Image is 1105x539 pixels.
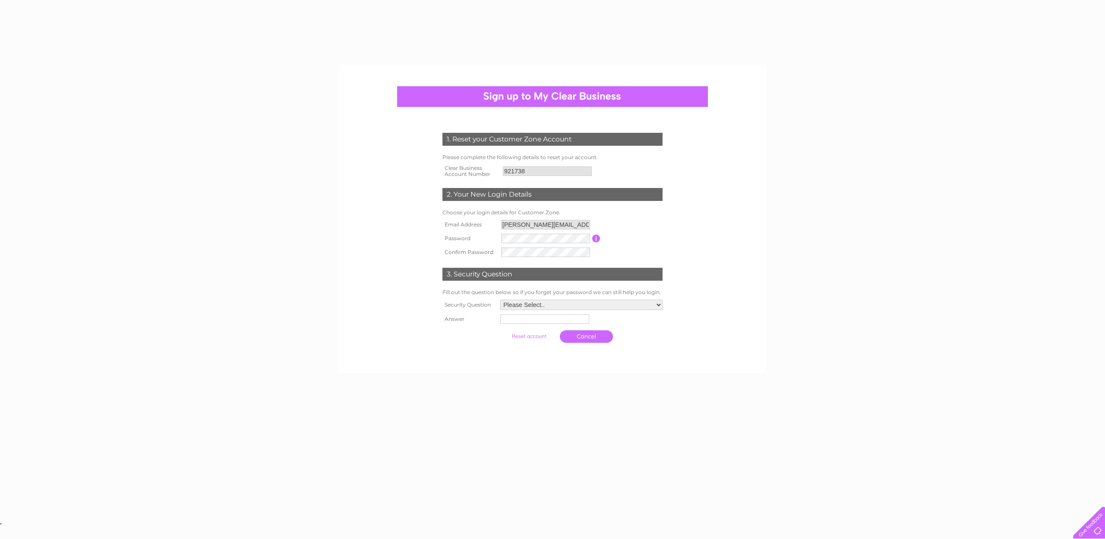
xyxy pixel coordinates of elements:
td: Fill out the question below so if you forget your password we can still help you login. [440,287,665,298]
div: 2. Your New Login Details [442,188,663,201]
th: Clear Business Account Number [440,163,501,180]
th: Answer [440,312,498,326]
input: Submit [502,330,556,342]
th: Security Question [440,298,498,312]
td: Choose your login details for Customer Zone. [440,207,665,218]
th: Confirm Password [440,245,499,259]
th: Password [440,232,499,245]
a: Cancel [560,330,613,343]
div: 1. Reset your Customer Zone Account [442,133,663,146]
td: Please complete the following details to reset your account. [440,152,665,163]
th: Email Address [440,218,499,232]
input: Information [592,235,600,242]
div: 3. Security Question [442,268,663,281]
